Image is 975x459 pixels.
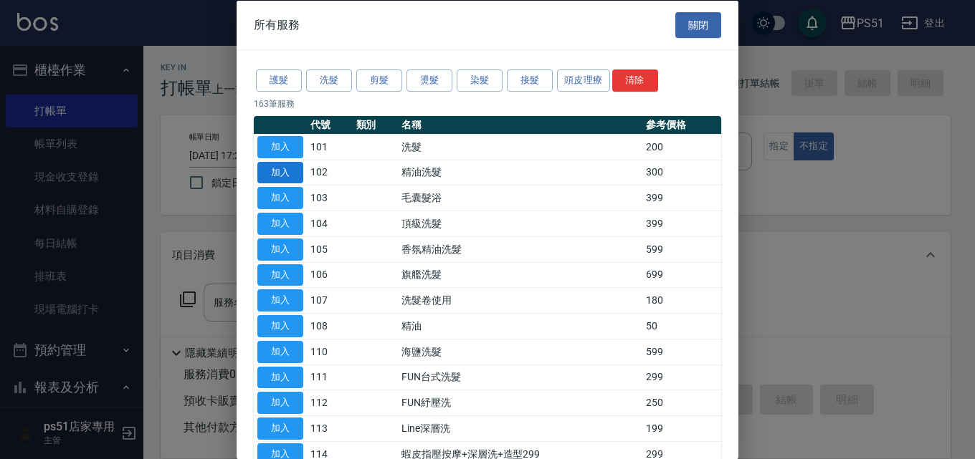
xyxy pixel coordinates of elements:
[642,236,721,262] td: 599
[307,160,353,185] td: 102
[642,339,721,364] td: 599
[257,392,303,414] button: 加入
[457,69,503,92] button: 染髮
[307,415,353,441] td: 113
[257,289,303,311] button: 加入
[398,262,642,288] td: 旗艦洗髮
[398,160,642,185] td: 精油洗髮
[612,69,658,92] button: 清除
[257,187,303,209] button: 加入
[675,11,721,38] button: 關閉
[398,313,642,339] td: 精油
[257,161,303,183] button: 加入
[307,313,353,339] td: 108
[256,69,302,92] button: 護髮
[306,69,352,92] button: 洗髮
[642,313,721,339] td: 50
[642,364,721,390] td: 299
[257,264,303,286] button: 加入
[398,390,642,415] td: FUN紓壓洗
[356,69,402,92] button: 剪髮
[307,185,353,211] td: 103
[406,69,452,92] button: 燙髮
[398,287,642,313] td: 洗髮卷使用
[398,185,642,211] td: 毛囊髮浴
[398,211,642,236] td: 頂級洗髮
[507,69,553,92] button: 接髮
[257,238,303,260] button: 加入
[557,69,610,92] button: 頭皮理療
[254,97,721,110] p: 163 筆服務
[642,262,721,288] td: 699
[398,364,642,390] td: FUN台式洗髮
[642,390,721,415] td: 250
[307,262,353,288] td: 106
[642,185,721,211] td: 399
[257,315,303,337] button: 加入
[257,417,303,440] button: 加入
[307,134,353,160] td: 101
[398,134,642,160] td: 洗髮
[257,366,303,388] button: 加入
[307,211,353,236] td: 104
[257,213,303,235] button: 加入
[398,115,642,134] th: 名稱
[642,415,721,441] td: 199
[642,287,721,313] td: 180
[254,17,300,32] span: 所有服務
[642,115,721,134] th: 參考價格
[398,236,642,262] td: 香氛精油洗髮
[307,236,353,262] td: 105
[307,287,353,313] td: 107
[307,115,353,134] th: 代號
[257,340,303,362] button: 加入
[257,135,303,158] button: 加入
[398,415,642,441] td: Line深層洗
[307,339,353,364] td: 110
[642,211,721,236] td: 399
[307,364,353,390] td: 111
[398,339,642,364] td: 海鹽洗髮
[307,390,353,415] td: 112
[642,160,721,185] td: 300
[353,115,399,134] th: 類別
[642,134,721,160] td: 200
